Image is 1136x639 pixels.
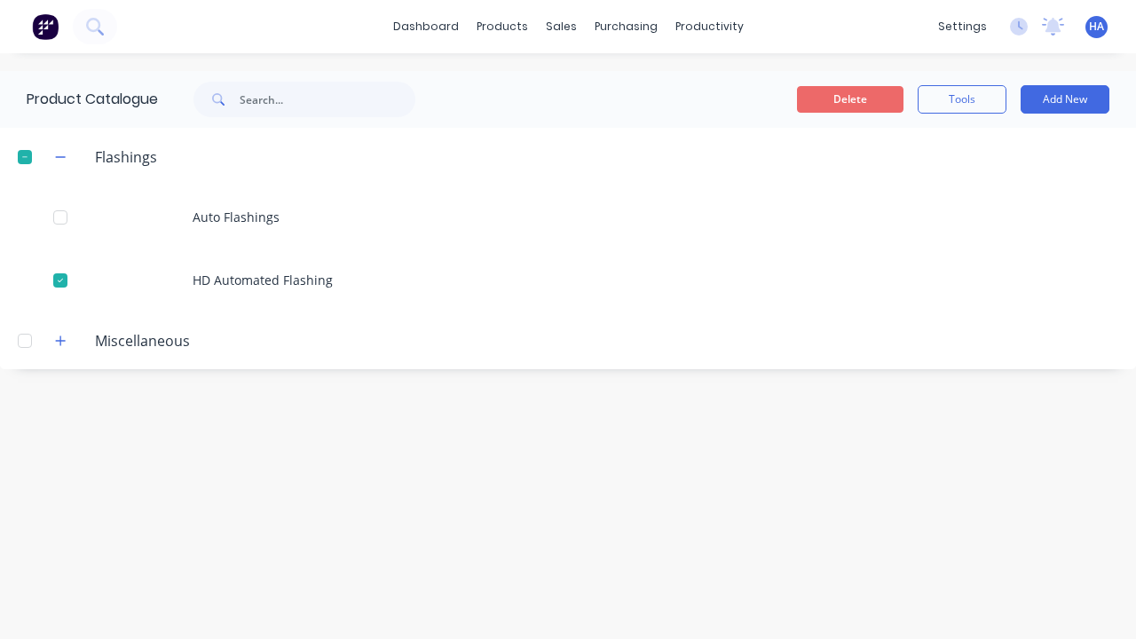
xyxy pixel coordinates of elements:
button: Add New [1021,85,1109,114]
a: dashboard [384,13,468,40]
div: Miscellaneous [81,330,204,351]
span: HA [1089,19,1104,35]
input: Search... [240,82,415,117]
div: Flashings [81,146,171,168]
div: settings [929,13,996,40]
img: Factory [32,13,59,40]
button: Tools [918,85,1006,114]
div: products [468,13,537,40]
div: purchasing [586,13,667,40]
div: productivity [667,13,753,40]
button: Delete [797,86,903,113]
div: sales [537,13,586,40]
